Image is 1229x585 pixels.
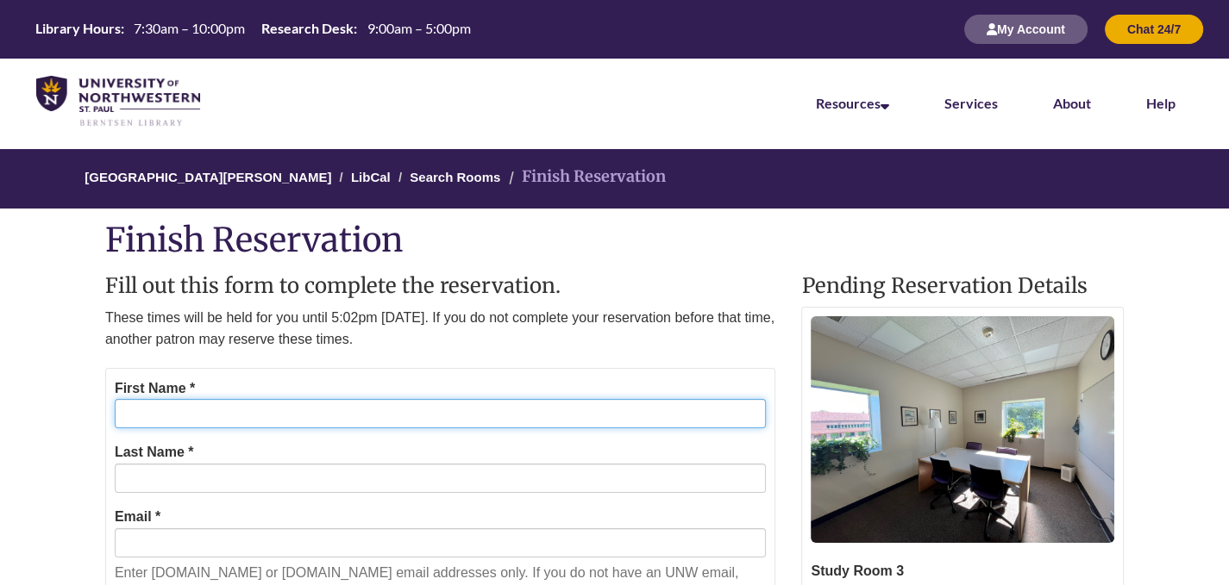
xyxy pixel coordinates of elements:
[964,15,1088,44] button: My Account
[944,95,998,111] a: Services
[105,307,776,351] p: These times will be held for you until 5:02pm [DATE]. If you do not complete your reservation bef...
[811,560,1114,582] div: Study Room 3
[964,22,1088,36] a: My Account
[1105,15,1203,44] button: Chat 24/7
[105,221,1124,258] h1: Finish Reservation
[85,170,331,184] a: [GEOGRAPHIC_DATA][PERSON_NAME]
[1053,95,1091,111] a: About
[134,20,245,36] span: 7:30am – 10:00pm
[816,95,889,111] a: Resources
[105,149,1124,208] nav: Breadcrumb
[351,170,391,184] a: LibCal
[801,275,1124,297] h2: Pending Reservation Details
[811,316,1114,544] img: Study Room 3
[1146,95,1176,111] a: Help
[1105,22,1203,36] a: Chat 24/7
[28,19,477,40] a: Hours Today
[105,275,776,297] h2: Fill out this form to complete the reservation.
[115,506,160,528] label: Email *
[367,20,471,36] span: 9:00am – 5:00pm
[410,170,500,184] a: Search Rooms
[28,19,127,38] th: Library Hours:
[504,165,665,190] li: Finish Reservation
[28,19,477,38] table: Hours Today
[115,441,194,464] label: Last Name *
[254,19,360,38] th: Research Desk:
[36,76,200,128] img: UNWSP Library Logo
[115,377,195,400] label: First Name *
